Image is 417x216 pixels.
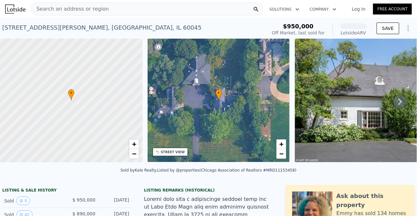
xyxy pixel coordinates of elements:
[101,197,129,205] div: [DATE]
[216,90,222,96] span: •
[68,90,74,96] span: •
[31,5,109,13] span: Search an address or region
[344,6,373,12] a: Log In
[377,23,399,34] button: SAVE
[373,4,412,14] a: Free Account
[276,139,286,149] a: Zoom in
[16,197,30,205] button: View historical data
[2,188,131,194] div: LISTING & SALE HISTORY
[402,22,415,35] button: Show Options
[2,23,202,32] div: [STREET_ADDRESS][PERSON_NAME] , [GEOGRAPHIC_DATA] , IL 60045
[276,149,286,159] a: Zoom out
[144,188,273,193] div: Listing Remarks (Historical)
[305,4,342,15] button: Company
[68,89,74,100] div: •
[279,140,284,148] span: +
[336,192,408,210] div: Ask about this property
[264,4,305,15] button: Solutions
[341,30,366,36] div: Lotside ARV
[129,149,139,159] a: Zoom out
[283,23,314,30] span: $950,000
[4,197,62,205] div: Sold
[279,150,284,158] span: −
[157,168,296,173] div: Listed by @properties (Chicago Association of Realtors #MRD11153458)
[129,139,139,149] a: Zoom in
[161,150,185,155] div: STREET VIEW
[121,168,157,173] div: Sold by Kale Realty .
[216,89,222,100] div: •
[272,30,325,36] div: Off Market, last sold for
[132,140,136,148] span: +
[73,197,95,202] span: $ 950,000
[132,150,136,158] span: −
[5,5,25,14] img: Lotside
